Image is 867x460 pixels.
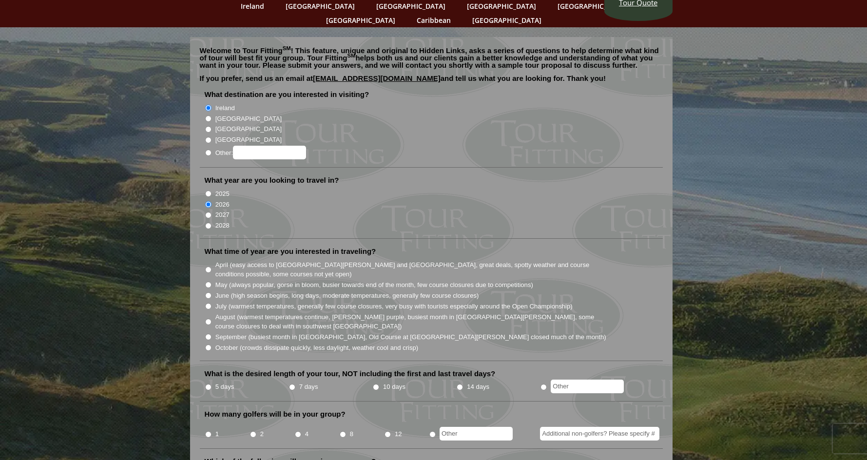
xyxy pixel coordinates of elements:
sup: SM [283,45,291,51]
label: 1 [215,429,219,439]
a: Caribbean [412,13,456,27]
label: How many golfers will be in your group? [205,409,346,419]
label: Ireland [215,103,235,113]
label: 14 days [467,382,489,392]
label: [GEOGRAPHIC_DATA] [215,114,282,124]
label: September (busiest month in [GEOGRAPHIC_DATA], Old Course at [GEOGRAPHIC_DATA][PERSON_NAME] close... [215,332,606,342]
label: April (easy access to [GEOGRAPHIC_DATA][PERSON_NAME] and [GEOGRAPHIC_DATA], great deals, spotty w... [215,260,607,279]
label: 2 [260,429,264,439]
label: 8 [350,429,353,439]
a: [GEOGRAPHIC_DATA] [321,13,400,27]
input: Other [440,427,513,441]
input: Additional non-golfers? Please specify # [540,427,659,441]
label: What time of year are you interested in traveling? [205,247,376,256]
a: [GEOGRAPHIC_DATA] [467,13,546,27]
label: 2028 [215,221,230,230]
label: What is the desired length of your tour, NOT including the first and last travel days? [205,369,496,379]
label: [GEOGRAPHIC_DATA] [215,124,282,134]
label: 4 [305,429,308,439]
sup: SM [347,53,356,58]
label: 2025 [215,189,230,199]
label: 5 days [215,382,234,392]
label: What destination are you interested in visiting? [205,90,369,99]
label: 12 [395,429,402,439]
label: What year are you looking to travel in? [205,175,339,185]
p: If you prefer, send us an email at and tell us what you are looking for. Thank you! [200,75,663,89]
label: 7 days [299,382,318,392]
label: 2027 [215,210,230,220]
input: Other: [233,146,306,159]
label: Other: [215,146,306,159]
label: May (always popular, gorse in bloom, busier towards end of the month, few course closures due to ... [215,280,533,290]
label: July (warmest temperatures, generally few course closures, very busy with tourists especially aro... [215,302,573,311]
label: 2026 [215,200,230,210]
p: Welcome to Tour Fitting ! This feature, unique and original to Hidden Links, asks a series of que... [200,47,663,69]
label: 10 days [383,382,405,392]
label: [GEOGRAPHIC_DATA] [215,135,282,145]
input: Other [551,380,624,393]
label: June (high season begins, long days, moderate temperatures, generally few course closures) [215,291,479,301]
a: [EMAIL_ADDRESS][DOMAIN_NAME] [313,74,441,82]
label: October (crowds dissipate quickly, less daylight, weather cool and crisp) [215,343,419,353]
label: August (warmest temperatures continue, [PERSON_NAME] purple, busiest month in [GEOGRAPHIC_DATA][P... [215,312,607,331]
